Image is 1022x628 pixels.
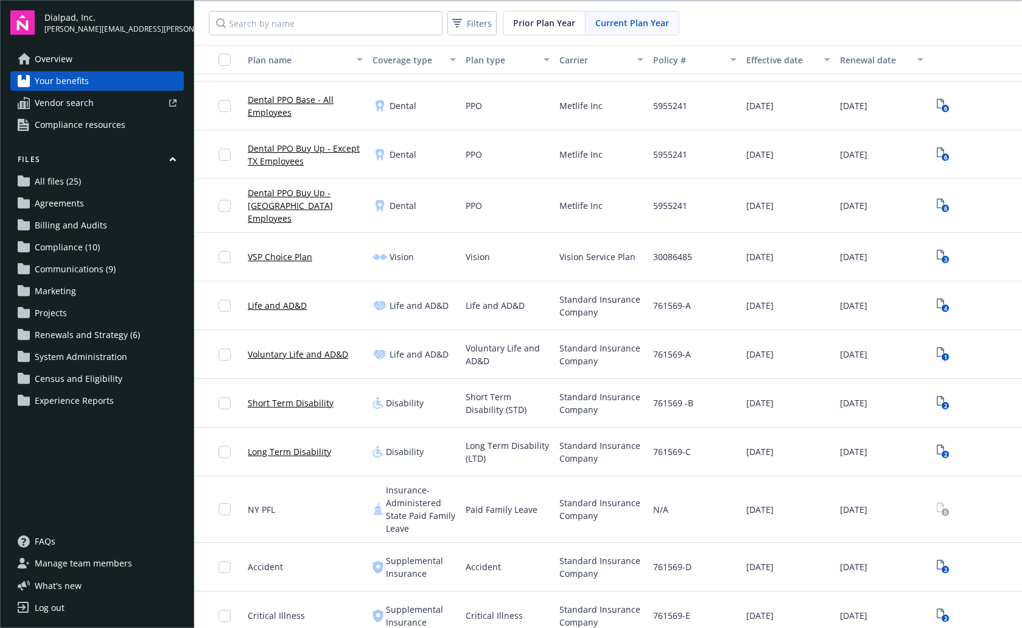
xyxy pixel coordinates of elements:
[840,503,867,516] span: [DATE]
[840,609,867,622] span: [DATE]
[943,615,947,623] text: 2
[943,105,947,113] text: 6
[248,397,334,409] a: Short Term Disability
[653,560,691,573] span: 761569-D
[390,99,416,112] span: Dental
[10,303,184,323] a: Projects
[653,99,687,112] span: 5955241
[933,606,953,626] a: View Plan Documents
[933,145,953,164] a: View Plan Documents
[653,250,692,263] span: 30086485
[840,348,867,361] span: [DATE]
[10,391,184,411] a: Experience Reports
[466,299,525,312] span: Life and AD&D
[44,11,184,24] span: Dialpad, Inc.
[10,259,184,279] a: Communications (9)
[559,148,603,161] span: Metlife Inc
[243,45,368,74] button: Plan name
[559,250,635,263] span: Vision Service Plan
[461,45,555,74] button: Plan type
[943,451,947,459] text: 2
[248,186,363,225] a: Dental PPO Buy Up - [GEOGRAPHIC_DATA] Employees
[44,10,184,35] button: Dialpad, Inc.[PERSON_NAME][EMAIL_ADDRESS][PERSON_NAME][DOMAIN_NAME]
[653,609,690,622] span: 761569-E
[466,54,536,66] div: Plan type
[10,325,184,345] a: Renewals and Strategy (6)
[746,299,774,312] span: [DATE]
[386,484,457,535] span: Insurance-Administered State Paid Family Leave
[933,393,953,413] span: View Plan Documents
[10,10,35,35] img: navigator-logo.svg
[450,15,494,32] span: Filters
[35,115,125,135] span: Compliance resources
[466,439,550,465] span: Long Term Disability (LTD)
[390,199,416,212] span: Dental
[248,54,349,66] div: Plan name
[10,154,184,169] button: Files
[35,391,114,411] span: Experience Reports
[746,560,774,573] span: [DATE]
[746,99,774,112] span: [DATE]
[35,554,132,573] span: Manage team members
[653,148,687,161] span: 5955241
[746,348,774,361] span: [DATE]
[840,299,867,312] span: [DATE]
[933,499,953,519] span: View Plan Documents
[933,296,953,316] span: View Plan Documents
[466,99,482,112] span: PPO
[653,397,693,409] span: 761569 -B
[10,216,184,235] a: Billing and Audits
[248,445,331,458] a: Long Term Disability
[10,71,184,91] a: Your benefits
[943,566,947,574] text: 2
[390,299,449,312] span: Life and AD&D
[943,205,947,213] text: 6
[35,325,140,345] span: Renewals and Strategy (6)
[746,445,774,458] span: [DATE]
[35,259,116,279] span: Communications (9)
[466,148,482,161] span: PPO
[386,397,424,409] span: Disability
[559,342,643,367] span: Standard Insurance Company
[10,347,184,367] a: System Administration
[10,238,184,257] a: Compliance (10)
[741,45,835,74] button: Effective date
[840,445,867,458] span: [DATE]
[595,16,669,29] span: Current Plan Year
[35,194,84,213] span: Agreements
[35,369,122,389] span: Census and Eligibility
[933,247,953,267] a: View Plan Documents
[219,503,231,515] input: Toggle Row Selected
[933,96,953,116] span: View Plan Documents
[248,299,307,312] a: Life and AD&D
[373,54,443,66] div: Coverage type
[559,496,643,522] span: Standard Insurance Company
[746,609,774,622] span: [DATE]
[10,93,184,113] a: Vendor search
[219,100,231,112] input: Toggle Row Selected
[513,16,575,29] span: Prior Plan Year
[466,342,550,367] span: Voluntary Life and AD&D
[248,503,275,516] span: NY PFL
[35,172,81,191] span: All files (25)
[653,445,691,458] span: 761569-C
[559,99,603,112] span: Metlife Inc
[35,238,100,257] span: Compliance (10)
[248,250,312,263] a: VSP Choice Plan
[746,148,774,161] span: [DATE]
[219,610,231,622] input: Toggle Row Selected
[466,503,537,516] span: Paid Family Leave
[943,402,947,410] text: 2
[219,397,231,409] input: Toggle Row Selected
[35,532,55,551] span: FAQs
[447,11,497,35] button: Filters
[746,503,774,516] span: [DATE]
[933,196,953,216] a: View Plan Documents
[219,348,231,361] input: Toggle Row Selected
[35,579,82,592] span: What ' s new
[943,353,947,361] text: 1
[10,281,184,301] a: Marketing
